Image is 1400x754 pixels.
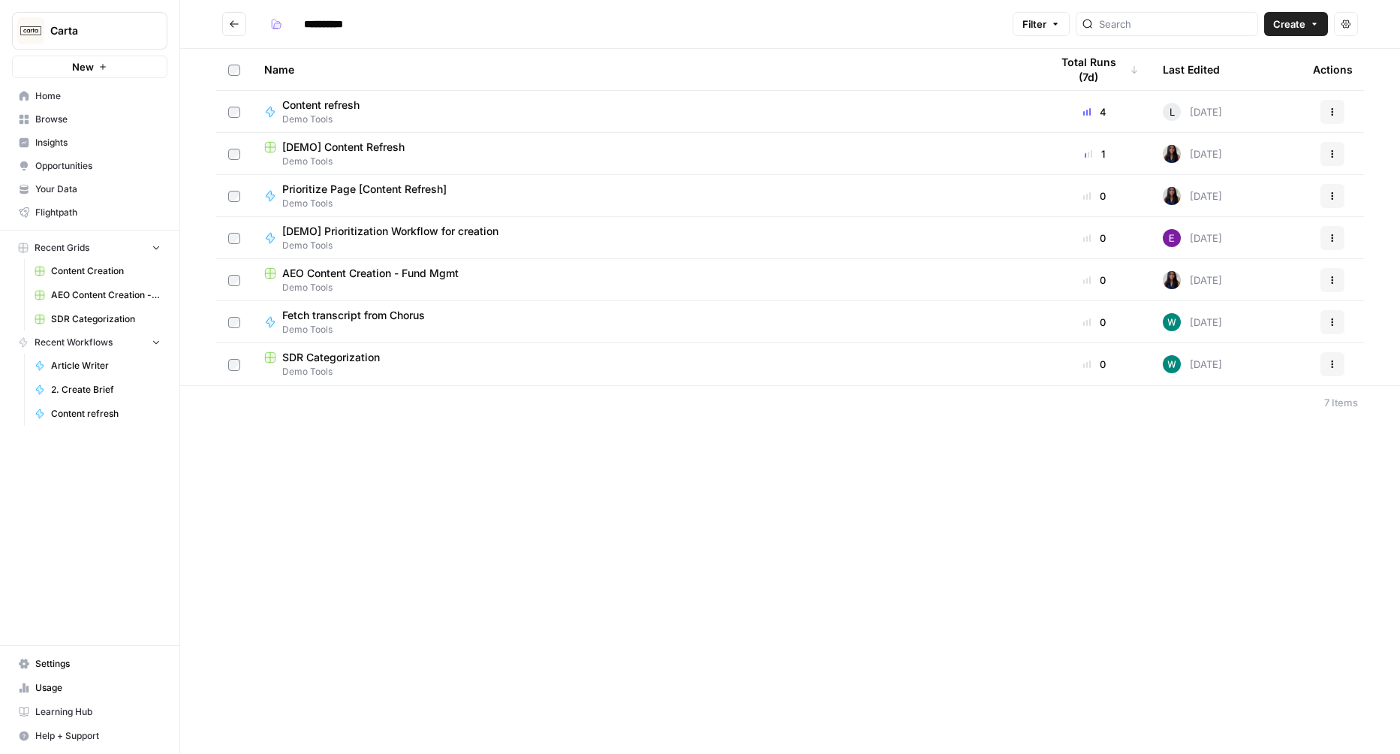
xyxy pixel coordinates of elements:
span: Article Writer [51,359,161,372]
div: 0 [1050,357,1139,372]
span: Help + Support [35,729,161,743]
span: Home [35,89,161,103]
span: Fetch transcript from Chorus [282,308,425,323]
span: AEO Content Creation - Fund Mgmt [51,288,161,302]
span: Demo Tools [282,323,437,336]
div: [DATE] [1163,145,1222,163]
a: Settings [12,652,167,676]
div: [DATE] [1163,355,1222,373]
button: New [12,56,167,78]
span: Content refresh [51,407,161,421]
span: Create [1273,17,1305,32]
div: [DATE] [1163,229,1222,247]
a: Prioritize Page [Content Refresh]Demo Tools [264,182,1026,210]
a: Your Data [12,177,167,201]
div: Total Runs (7d) [1050,49,1139,90]
span: Settings [35,657,161,671]
span: [DEMO] Prioritization Workflow for creation [282,224,498,239]
span: Flightpath [35,206,161,219]
span: [DEMO] Content Refresh [282,140,405,155]
div: [DATE] [1163,187,1222,205]
a: AEO Content Creation - Fund MgmtDemo Tools [264,266,1026,294]
div: 0 [1050,188,1139,204]
img: vaiar9hhcrg879pubqop5lsxqhgw [1163,313,1181,331]
div: 7 Items [1324,395,1358,410]
span: AEO Content Creation - Fund Mgmt [282,266,459,281]
input: Search [1099,17,1251,32]
a: Content refresh [28,402,167,426]
div: Last Edited [1163,49,1220,90]
a: [DEMO] Prioritization Workflow for creationDemo Tools [264,224,1026,252]
div: [DATE] [1163,271,1222,289]
a: Flightpath [12,201,167,225]
span: Content refresh [282,98,360,113]
span: Demo Tools [282,239,510,252]
a: Article Writer [28,354,167,378]
a: AEO Content Creation - Fund Mgmt [28,283,167,307]
span: Demo Tools [264,155,1026,168]
a: Home [12,84,167,108]
img: tb834r7wcu795hwbtepf06oxpmnl [1163,229,1181,247]
span: Demo Tools [264,281,1026,294]
div: [DATE] [1163,313,1222,331]
div: [DATE] [1163,103,1222,121]
div: 0 [1050,231,1139,246]
div: Actions [1313,49,1353,90]
a: 2. Create Brief [28,378,167,402]
span: Opportunities [35,159,161,173]
span: Your Data [35,182,161,196]
a: Insights [12,131,167,155]
a: Content refreshDemo Tools [264,98,1026,126]
span: Usage [35,681,161,695]
button: Create [1264,12,1328,36]
span: Recent Grids [35,241,89,255]
button: Help + Support [12,724,167,748]
span: Prioritize Page [Content Refresh] [282,182,447,197]
a: Usage [12,676,167,700]
a: Fetch transcript from ChorusDemo Tools [264,308,1026,336]
div: 4 [1050,104,1139,119]
span: New [72,59,94,74]
a: SDR Categorization [28,307,167,331]
span: Content Creation [51,264,161,278]
span: Carta [50,23,141,38]
span: Demo Tools [264,365,1026,379]
div: 1 [1050,146,1139,161]
button: Filter [1013,12,1070,36]
span: Demo Tools [282,113,372,126]
img: rox323kbkgutb4wcij4krxobkpon [1163,145,1181,163]
span: Filter [1022,17,1046,32]
span: SDR Categorization [282,350,380,365]
div: 0 [1050,315,1139,330]
button: Go back [222,12,246,36]
a: Browse [12,107,167,131]
a: Opportunities [12,154,167,178]
button: Recent Workflows [12,331,167,354]
span: Insights [35,136,161,149]
div: Name [264,49,1026,90]
a: Learning Hub [12,700,167,724]
span: 2. Create Brief [51,383,161,397]
a: Content Creation [28,259,167,283]
button: Recent Grids [12,237,167,259]
span: SDR Categorization [51,312,161,326]
button: Workspace: Carta [12,12,167,50]
a: SDR CategorizationDemo Tools [264,350,1026,379]
span: Recent Workflows [35,336,113,349]
div: 0 [1050,273,1139,288]
span: Demo Tools [282,197,459,210]
span: Learning Hub [35,705,161,719]
img: Carta Logo [17,17,44,44]
span: Browse [35,113,161,126]
img: rox323kbkgutb4wcij4krxobkpon [1163,187,1181,205]
span: L [1170,104,1175,119]
img: rox323kbkgutb4wcij4krxobkpon [1163,271,1181,289]
a: [DEMO] Content RefreshDemo Tools [264,140,1026,168]
img: vaiar9hhcrg879pubqop5lsxqhgw [1163,355,1181,373]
